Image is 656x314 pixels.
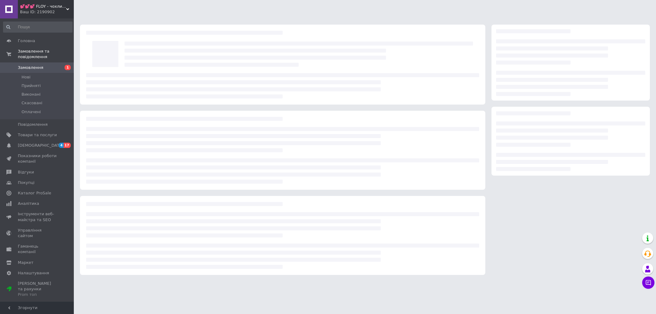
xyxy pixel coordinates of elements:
[22,109,41,115] span: Оплачені
[3,22,73,33] input: Пошук
[22,83,41,89] span: Прийняті
[18,190,51,196] span: Каталог ProSale
[22,100,42,106] span: Скасовані
[18,180,34,185] span: Покупці
[22,74,30,80] span: Нові
[18,38,35,44] span: Головна
[18,153,57,164] span: Показники роботи компанії
[18,270,49,276] span: Налаштування
[18,65,43,70] span: Замовлення
[18,244,57,255] span: Гаманець компанії
[18,132,57,138] span: Товари та послуги
[18,49,74,60] span: Замовлення та повідомлення
[65,65,71,70] span: 1
[18,143,63,148] span: [DEMOGRAPHIC_DATA]
[18,292,57,297] div: Prom топ
[20,9,74,15] div: Ваш ID: 2190902
[64,143,71,148] span: 17
[18,228,57,239] span: Управління сайтом
[20,4,66,9] span: 💕💕💕 FLOY - чохли для мобільних телефонів
[18,122,48,127] span: Повідомлення
[18,281,57,298] span: [PERSON_NAME] та рахунки
[642,276,654,289] button: Чат з покупцем
[18,169,34,175] span: Відгуки
[59,143,64,148] span: 4
[18,211,57,222] span: Інструменти веб-майстра та SEO
[18,260,34,265] span: Маркет
[22,92,41,97] span: Виконані
[18,201,39,206] span: Аналітика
